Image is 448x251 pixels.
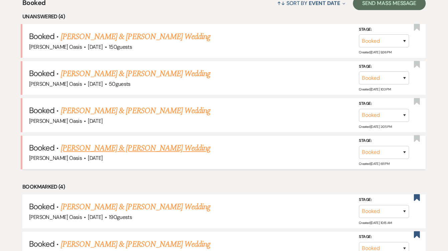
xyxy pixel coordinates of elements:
[61,68,210,80] a: [PERSON_NAME] & [PERSON_NAME] Wedding
[88,80,102,87] span: [DATE]
[359,50,391,54] span: Created: [DATE] 9:36 PM
[359,137,409,145] label: Stage:
[61,105,210,117] a: [PERSON_NAME] & [PERSON_NAME] Wedding
[29,117,82,124] span: [PERSON_NAME] Oasis
[61,142,210,154] a: [PERSON_NAME] & [PERSON_NAME] Wedding
[22,183,426,191] li: Bookmarked (4)
[29,239,54,249] span: Booked
[22,12,426,21] li: Unanswered (4)
[88,43,102,50] span: [DATE]
[88,117,102,124] span: [DATE]
[359,100,409,107] label: Stage:
[359,196,409,204] label: Stage:
[109,214,132,221] span: 190 guests
[29,214,82,221] span: [PERSON_NAME] Oasis
[359,162,389,166] span: Created: [DATE] 6:11 PM
[359,87,391,91] span: Created: [DATE] 1:03 PM
[29,31,54,41] span: Booked
[29,80,82,87] span: [PERSON_NAME] Oasis
[359,124,392,129] span: Created: [DATE] 2:05 PM
[359,63,409,70] label: Stage:
[29,105,54,115] span: Booked
[61,201,210,213] a: [PERSON_NAME] & [PERSON_NAME] Wedding
[61,238,210,250] a: [PERSON_NAME] & [PERSON_NAME] Wedding
[29,143,54,153] span: Booked
[88,214,102,221] span: [DATE]
[29,68,54,78] span: Booked
[29,201,54,212] span: Booked
[109,80,131,87] span: 50 guests
[359,233,409,241] label: Stage:
[29,43,82,50] span: [PERSON_NAME] Oasis
[61,31,210,43] a: [PERSON_NAME] & [PERSON_NAME] Wedding
[88,155,102,162] span: [DATE]
[359,26,409,33] label: Stage:
[359,221,392,225] span: Created: [DATE] 10:15 AM
[109,43,132,50] span: 150 guests
[29,155,82,162] span: [PERSON_NAME] Oasis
